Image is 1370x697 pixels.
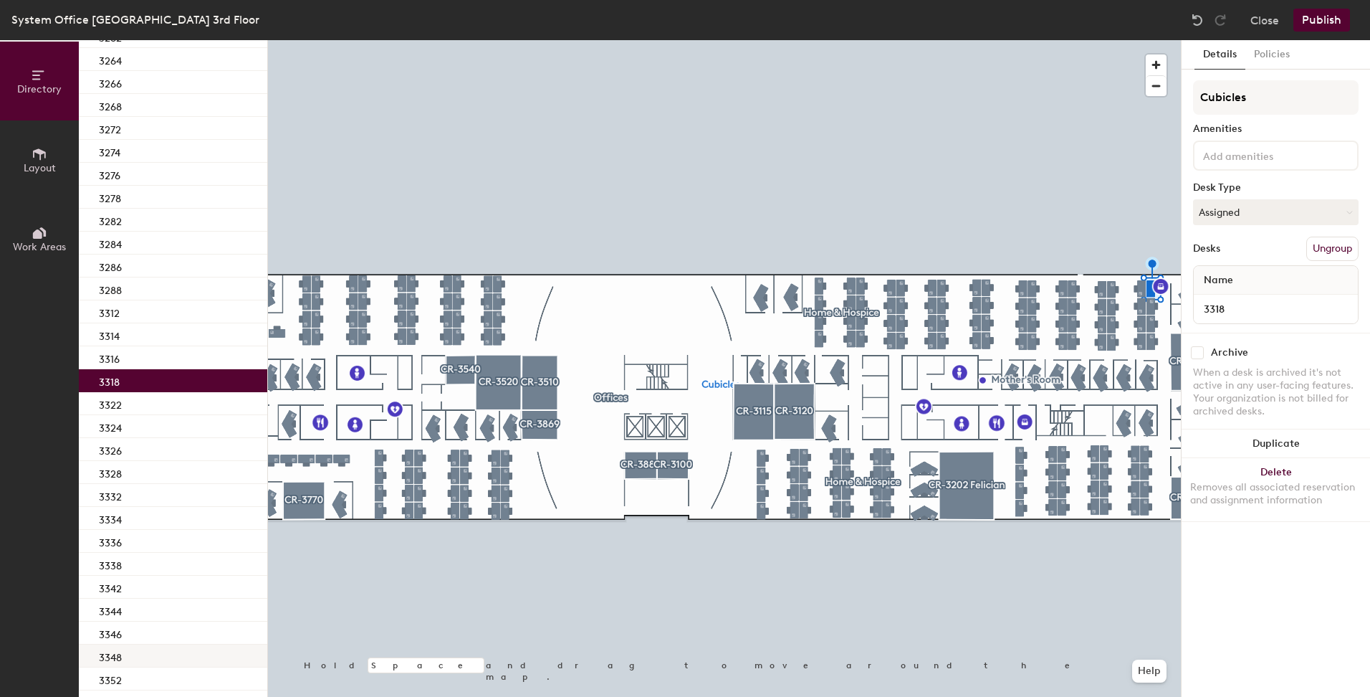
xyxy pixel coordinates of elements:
[99,74,122,90] p: 3266
[99,97,122,113] p: 3268
[1132,660,1167,683] button: Help
[99,257,122,274] p: 3286
[99,326,120,343] p: 3314
[99,418,122,435] p: 3324
[99,625,122,641] p: 3346
[99,670,122,687] p: 3352
[99,579,122,595] p: 3342
[11,11,259,29] div: System Office [GEOGRAPHIC_DATA] 3rd Floor
[99,51,122,67] p: 3264
[99,487,122,503] p: 3332
[99,510,122,526] p: 3334
[1193,199,1359,225] button: Assigned
[99,464,122,480] p: 3328
[99,212,122,228] p: 3282
[24,162,56,174] span: Layout
[99,395,122,412] p: 3322
[99,349,120,366] p: 3316
[1193,366,1359,418] div: When a desk is archived it's not active in any user-facing features. Your organization is not bil...
[1194,40,1245,70] button: Details
[1293,9,1350,32] button: Publish
[1245,40,1298,70] button: Policies
[99,166,120,182] p: 3276
[99,556,122,572] p: 3338
[17,83,62,95] span: Directory
[99,143,120,159] p: 3274
[1193,123,1359,135] div: Amenities
[99,280,122,297] p: 3288
[99,441,122,457] p: 3326
[1193,243,1220,255] div: Desks
[13,241,66,253] span: Work Areas
[1190,13,1204,27] img: Undo
[99,602,122,618] p: 3344
[1182,430,1370,458] button: Duplicate
[1211,347,1248,359] div: Archive
[1250,9,1279,32] button: Close
[1213,13,1227,27] img: Redo
[1197,299,1355,319] input: Unnamed desk
[1200,146,1329,163] input: Add amenities
[99,303,120,320] p: 3312
[1182,458,1370,521] button: DeleteRemoves all associated reservation and assignment information
[99,189,121,205] p: 3278
[99,372,120,389] p: 3318
[99,234,122,251] p: 3284
[1197,267,1240,293] span: Name
[1193,182,1359,194] div: Desk Type
[99,533,122,549] p: 3336
[1306,237,1359,261] button: Ungroup
[99,648,122,664] p: 3348
[1190,481,1361,507] div: Removes all associated reservation and assignment information
[99,120,121,136] p: 3272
